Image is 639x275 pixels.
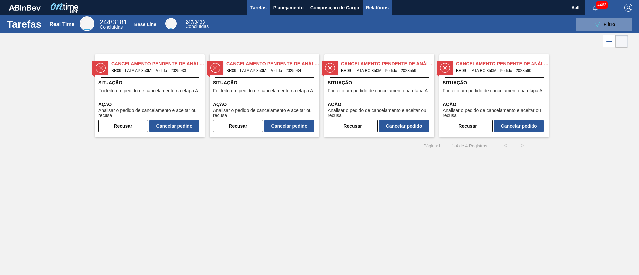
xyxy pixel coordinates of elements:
span: Ação [328,101,433,108]
span: 4463 [596,1,608,9]
span: Analisar o pedido de cancelamento e aceitar ou recusa [328,108,433,118]
button: Cancelar pedido [264,120,314,132]
img: status [96,63,106,73]
span: Foi feito um pedido de cancelamento na etapa Aguardando Faturamento [213,88,318,93]
span: Cancelamento Pendente de Análise [341,60,434,67]
button: Recusar [213,120,263,132]
span: Relatórios [366,4,389,12]
button: Recusar [443,120,493,132]
div: Completar tarefa: 30030290 [213,119,314,132]
span: BR09 - LATA BC 350ML Pedido - 2028560 [456,67,544,74]
h1: Tarefas [7,20,42,28]
span: Composição de Carga [310,4,359,12]
div: Base Line [185,20,209,29]
span: / 3181 [100,18,127,26]
img: status [210,63,220,73]
span: Tarefas [250,4,267,12]
span: Analisar o pedido de cancelamento e aceitar ou recusa [213,108,318,118]
button: Notificações [585,3,606,12]
div: Real Time [49,21,74,27]
span: Página : 1 [423,143,440,148]
button: Cancelar pedido [494,120,544,132]
span: BR09 - LATA AP 350ML Pedido - 2025933 [111,67,199,74]
span: 247 [185,19,193,25]
span: Situação [98,79,203,86]
span: 244 [100,18,110,26]
span: / 3433 [185,19,205,25]
span: Filtro [604,22,615,27]
span: Cancelamento Pendente de Análise [226,60,319,67]
span: Situação [443,79,547,86]
div: Real Time [80,16,94,31]
span: 1 - 4 de 4 Registros [451,143,487,148]
span: BR09 - LATA AP 350ML Pedido - 2025934 [226,67,314,74]
span: Ação [98,101,203,108]
span: Concluídas [185,24,209,29]
button: Cancelar pedido [379,120,429,132]
button: < [497,137,514,154]
button: Recusar [328,120,378,132]
span: BR09 - LATA BC 350ML Pedido - 2028559 [341,67,429,74]
span: Analisar o pedido de cancelamento e aceitar ou recusa [98,108,203,118]
img: Logout [624,4,632,12]
div: Completar tarefa: 30041093 [328,119,429,132]
div: Completar tarefa: 30041094 [443,119,544,132]
span: Analisar o pedido de cancelamento e aceitar ou recusa [443,108,547,118]
span: Ação [443,101,547,108]
button: Cancelar pedido [149,120,199,132]
span: Foi feito um pedido de cancelamento na etapa Aguardando Faturamento [443,88,547,93]
span: Cancelamento Pendente de Análise [111,60,205,67]
span: Cancelamento Pendente de Análise [456,60,549,67]
span: Ação [213,101,318,108]
div: Base Line [134,22,156,27]
span: Foi feito um pedido de cancelamento na etapa Aguardando Faturamento [328,88,433,93]
div: Completar tarefa: 30030289 [98,119,199,132]
span: Situação [213,79,318,86]
img: status [325,63,335,73]
span: Concluídas [100,24,123,30]
button: Filtro [576,18,632,31]
div: Base Line [165,18,177,29]
img: TNhmsLtSVTkK8tSr43FrP2fwEKptu5GPRR3wAAAABJRU5ErkJggg== [9,5,41,11]
div: Visão em Cards [615,35,628,48]
div: Real Time [100,19,127,29]
button: > [514,137,531,154]
span: Foi feito um pedido de cancelamento na etapa Aguardando Faturamento [98,88,203,93]
img: status [440,63,450,73]
div: Visão em Lista [603,35,615,48]
span: Planejamento [273,4,304,12]
span: Situação [328,79,433,86]
button: Recusar [98,120,148,132]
